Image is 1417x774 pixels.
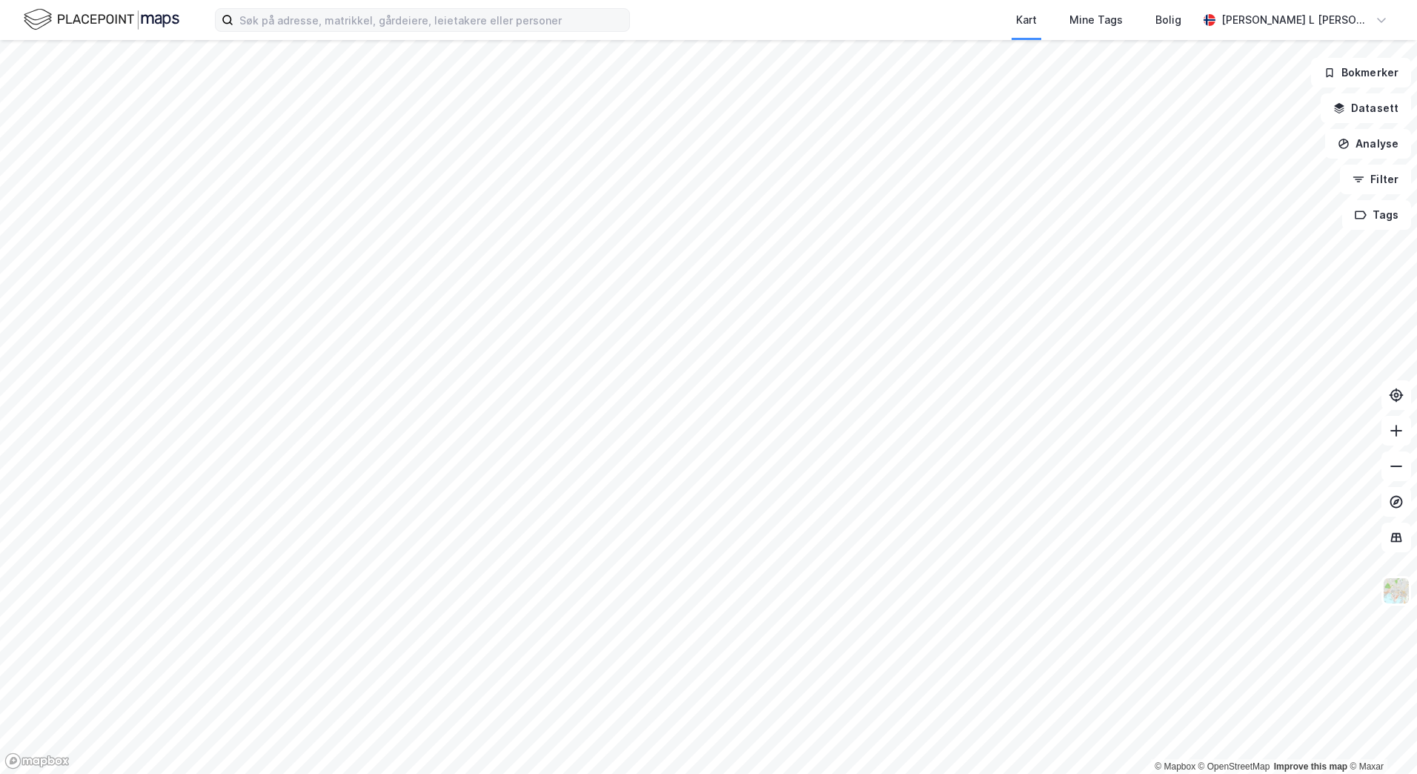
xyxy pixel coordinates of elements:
[1274,761,1347,772] a: Improve this map
[1155,11,1181,29] div: Bolig
[1198,761,1270,772] a: OpenStreetMap
[1069,11,1123,29] div: Mine Tags
[1221,11,1370,29] div: [PERSON_NAME] L [PERSON_NAME]
[1382,577,1410,605] img: Z
[24,7,179,33] img: logo.f888ab2527a4732fd821a326f86c7f29.svg
[1340,165,1411,194] button: Filter
[1325,129,1411,159] button: Analyse
[1321,93,1411,123] button: Datasett
[233,9,629,31] input: Søk på adresse, matrikkel, gårdeiere, leietakere eller personer
[1343,703,1417,774] iframe: Chat Widget
[1343,703,1417,774] div: Kontrollprogram for chat
[1155,761,1195,772] a: Mapbox
[4,752,70,770] a: Mapbox homepage
[1342,200,1411,230] button: Tags
[1311,58,1411,87] button: Bokmerker
[1016,11,1037,29] div: Kart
